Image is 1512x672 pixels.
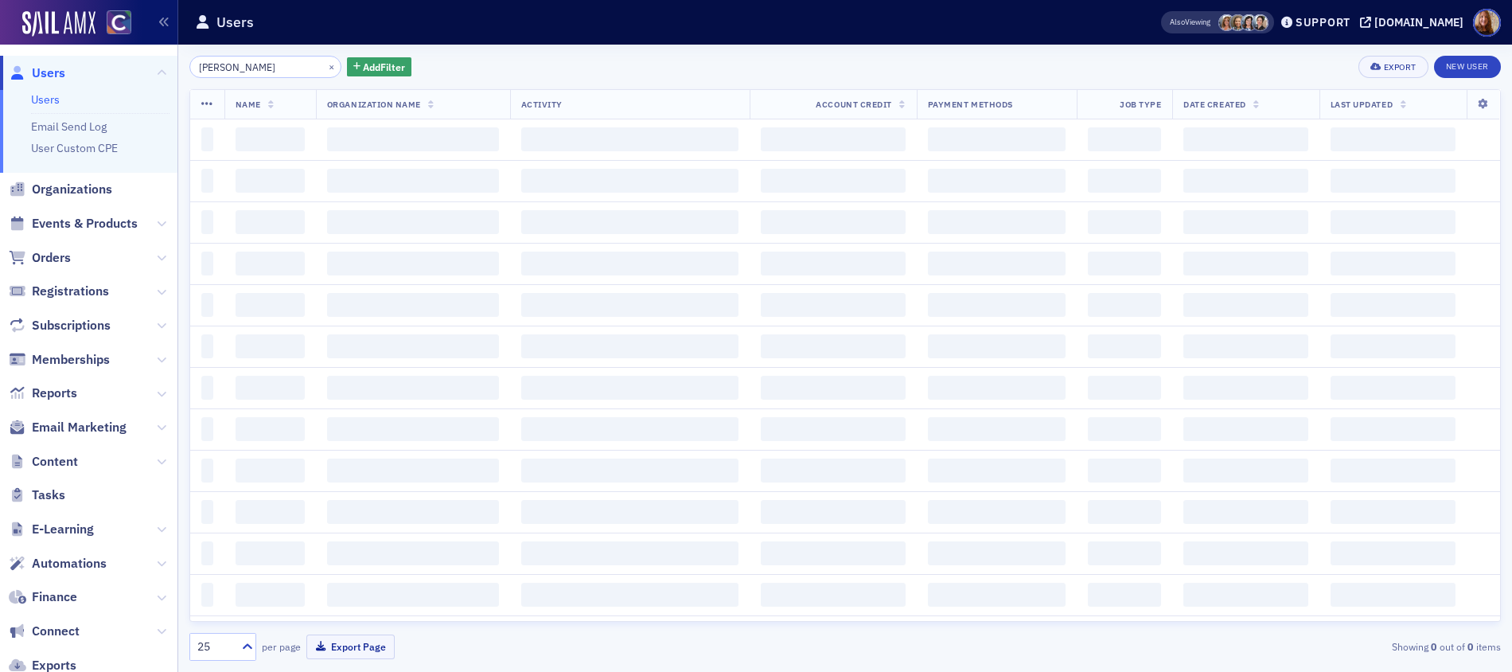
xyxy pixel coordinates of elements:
[327,252,499,275] span: ‌
[521,500,738,524] span: ‌
[32,283,109,300] span: Registrations
[928,127,1066,151] span: ‌
[1183,99,1245,110] span: Date Created
[262,639,301,654] label: per page
[9,419,127,436] a: Email Marketing
[327,500,499,524] span: ‌
[928,334,1066,358] span: ‌
[1331,541,1455,565] span: ‌
[32,521,94,538] span: E-Learning
[32,351,110,369] span: Memberships
[216,13,254,32] h1: Users
[327,99,421,110] span: Organization Name
[521,334,738,358] span: ‌
[1218,14,1235,31] span: Cheryl Moss
[1183,210,1307,234] span: ‌
[9,249,71,267] a: Orders
[1075,639,1501,654] div: Showing out of items
[761,541,906,565] span: ‌
[31,92,60,107] a: Users
[1088,334,1161,358] span: ‌
[1183,500,1307,524] span: ‌
[327,459,499,483] span: ‌
[1428,639,1440,654] strong: 0
[521,210,738,234] span: ‌
[1088,459,1161,483] span: ‌
[201,127,213,151] span: ‌
[761,376,906,400] span: ‌
[1183,583,1307,607] span: ‌
[521,417,738,441] span: ‌
[201,252,213,275] span: ‌
[306,635,395,659] button: Export Page
[363,60,405,74] span: Add Filter
[1088,169,1161,193] span: ‌
[9,283,109,300] a: Registrations
[9,351,110,369] a: Memberships
[1183,252,1307,275] span: ‌
[1241,14,1257,31] span: Stacy Svendsen
[32,419,127,436] span: Email Marketing
[201,210,213,234] span: ‌
[189,56,341,78] input: Search…
[9,588,77,606] a: Finance
[236,376,305,400] span: ‌
[201,169,213,193] span: ‌
[928,541,1066,565] span: ‌
[31,141,118,155] a: User Custom CPE
[9,521,94,538] a: E-Learning
[32,453,78,471] span: Content
[327,127,499,151] span: ‌
[236,169,305,193] span: ‌
[1331,417,1455,441] span: ‌
[928,417,1066,441] span: ‌
[1331,252,1455,275] span: ‌
[928,376,1066,400] span: ‌
[201,334,213,358] span: ‌
[201,583,213,607] span: ‌
[201,500,213,524] span: ‌
[201,541,213,565] span: ‌
[928,252,1066,275] span: ‌
[1229,14,1246,31] span: Lindsay Moore
[1296,15,1350,29] div: Support
[32,555,107,572] span: Automations
[761,417,906,441] span: ‌
[1384,63,1417,72] div: Export
[327,334,499,358] span: ‌
[1088,583,1161,607] span: ‌
[1088,210,1161,234] span: ‌
[236,541,305,565] span: ‌
[32,249,71,267] span: Orders
[761,127,906,151] span: ‌
[521,169,738,193] span: ‌
[928,210,1066,234] span: ‌
[236,334,305,358] span: ‌
[1183,376,1307,400] span: ‌
[9,555,107,572] a: Automations
[1331,334,1455,358] span: ‌
[327,293,499,317] span: ‌
[347,57,412,77] button: AddFilter
[521,99,563,110] span: Activity
[236,417,305,441] span: ‌
[1331,210,1455,234] span: ‌
[327,583,499,607] span: ‌
[1088,541,1161,565] span: ‌
[761,334,906,358] span: ‌
[761,169,906,193] span: ‌
[1358,56,1428,78] button: Export
[1183,541,1307,565] span: ‌
[236,583,305,607] span: ‌
[236,459,305,483] span: ‌
[32,181,112,198] span: Organizations
[236,127,305,151] span: ‌
[327,541,499,565] span: ‌
[327,210,499,234] span: ‌
[327,169,499,193] span: ‌
[32,317,111,334] span: Subscriptions
[236,210,305,234] span: ‌
[32,64,65,82] span: Users
[1434,56,1501,78] a: New User
[521,583,738,607] span: ‌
